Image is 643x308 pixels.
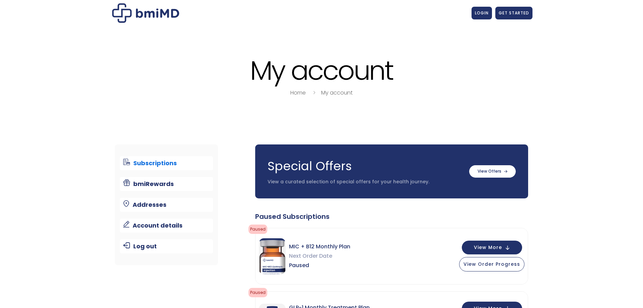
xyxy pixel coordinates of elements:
[120,156,213,170] a: Subscriptions
[268,179,462,185] p: View a curated selection of special offers for your health journey.
[255,212,528,221] div: Paused Subscriptions
[115,144,218,265] nav: Account pages
[268,158,462,175] h3: Special Offers
[495,7,532,19] a: GET STARTED
[289,242,350,251] span: MIC + B12 Monthly Plan
[499,10,529,16] span: GET STARTED
[310,89,318,97] i: breadcrumbs separator
[120,198,213,212] a: Addresses
[475,10,489,16] span: LOGIN
[289,261,350,270] span: Paused
[248,288,267,297] span: Paused
[259,238,286,274] img: MIC + B12 Monthly Plan
[289,251,350,261] span: Next Order Date
[474,245,502,250] span: View More
[462,241,522,254] button: View More
[248,225,267,234] span: Paused
[112,3,179,23] img: My account
[459,257,524,271] button: View Order Progress
[321,89,353,97] a: My account
[120,177,213,191] a: bmiRewards
[463,261,520,267] span: View Order Progress
[472,7,492,19] a: LOGIN
[120,219,213,233] a: Account details
[290,89,306,97] a: Home
[111,56,532,85] h1: My account
[120,239,213,253] a: Log out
